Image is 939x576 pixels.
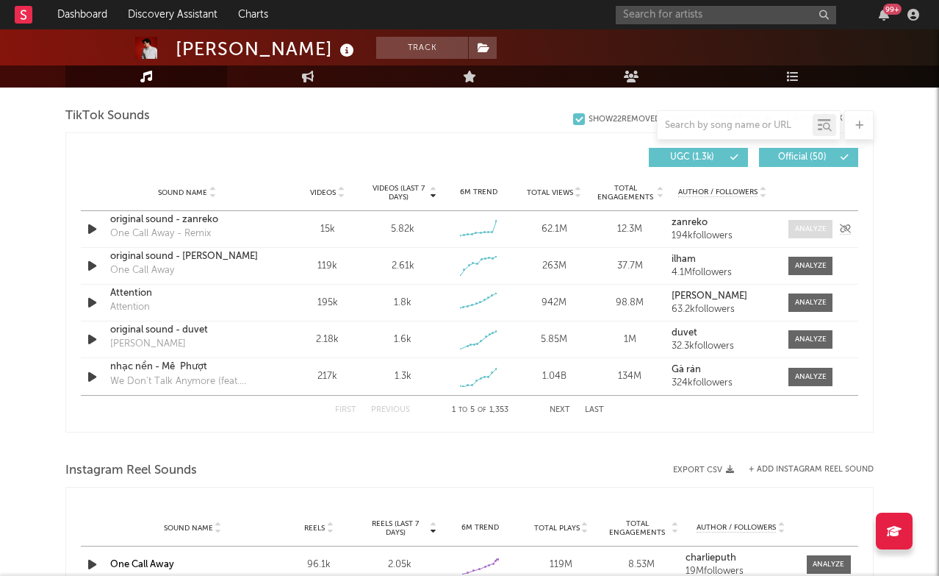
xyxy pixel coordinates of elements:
[658,153,726,162] span: UGC ( 1.3k )
[65,462,197,480] span: Instagram Reel Sounds
[749,466,874,474] button: + Add Instagram Reel Sound
[686,553,796,563] a: charlieputh
[65,107,150,125] span: TikTok Sounds
[293,296,361,310] div: 195k
[520,333,589,347] div: 5.85M
[520,296,589,310] div: 942M
[879,9,889,21] button: 99+
[293,333,361,347] div: 2.18k
[110,337,186,352] div: [PERSON_NAME]
[394,296,411,310] div: 1.8k
[394,333,411,347] div: 1.6k
[672,341,774,352] div: 32.3k followers
[525,558,598,572] div: 119M
[527,188,573,197] span: Total Views
[596,296,664,310] div: 98.8M
[391,222,414,237] div: 5.82k
[759,148,858,167] button: Official(50)
[672,328,774,338] a: duvet
[672,255,774,265] a: ilham
[444,522,517,533] div: 6M Trend
[158,188,207,197] span: Sound Name
[371,406,410,414] button: Previous
[293,259,361,274] div: 119k
[596,369,664,384] div: 134M
[673,466,734,474] button: Export CSV
[439,402,520,419] div: 1 5 1,353
[649,148,748,167] button: UGC(1.3k)
[110,249,264,264] a: original sound - [PERSON_NAME]
[520,369,589,384] div: 1.04B
[596,184,655,202] span: Total Engagements
[304,524,325,533] span: Reels
[110,323,264,338] a: original sound - duvet
[596,259,664,274] div: 37.7M
[176,37,358,61] div: [PERSON_NAME]
[110,360,264,374] a: nhạc nền - Mê Phượt
[520,259,589,274] div: 263M
[672,268,774,278] div: 4.1M followers
[883,4,902,15] div: 99 +
[110,227,211,241] div: One Call Away - Remix
[605,519,670,537] span: Total Engagements
[734,466,874,474] div: + Add Instagram Reel Sound
[293,369,361,384] div: 217k
[672,218,774,228] a: zanreko
[534,524,580,533] span: Total Plays
[672,218,708,227] strong: zanreko
[678,188,758,197] span: Author / Followers
[164,524,213,533] span: Sound Name
[697,523,776,533] span: Author / Followers
[672,291,747,301] strong: [PERSON_NAME]
[335,406,356,414] button: First
[686,553,736,563] strong: charlieputh
[110,300,150,315] div: Attention
[310,188,336,197] span: Videos
[110,374,264,389] div: We Don't Talk Anymore (feat. [PERSON_NAME])
[110,263,174,278] div: One Call Away
[672,365,774,375] a: Gà rán
[550,406,570,414] button: Next
[672,378,774,388] div: 324k followers
[392,259,414,274] div: 2.61k
[672,231,774,241] div: 194k followers
[363,519,428,537] span: Reels (last 7 days)
[363,558,436,572] div: 2.05k
[596,333,664,347] div: 1M
[596,222,664,237] div: 12.3M
[445,187,513,198] div: 6M Trend
[672,328,697,338] strong: duvet
[110,286,264,301] a: Attention
[110,213,264,227] a: original sound - zanreko
[395,369,411,384] div: 1.3k
[605,558,679,572] div: 8.53M
[478,407,486,413] span: of
[769,153,836,162] span: Official ( 50 )
[672,305,774,315] div: 63.2k followers
[672,291,774,302] a: [PERSON_NAME]
[376,37,468,59] button: Track
[658,120,813,132] input: Search by song name or URL
[293,222,361,237] div: 15k
[585,406,604,414] button: Last
[672,255,696,264] strong: ilham
[282,558,356,572] div: 96.1k
[458,407,467,413] span: to
[520,222,589,237] div: 62.1M
[672,365,701,374] strong: Gà rán
[110,560,174,569] a: One Call Away
[369,184,428,202] span: Videos (last 7 days)
[616,6,836,24] input: Search for artists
